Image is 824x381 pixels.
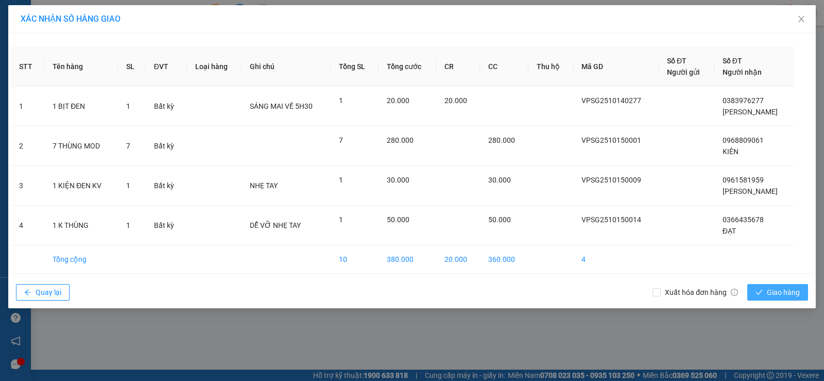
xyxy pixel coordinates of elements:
td: 1 BỊT ĐEN [44,87,118,126]
th: CC [480,47,528,87]
td: Bất kỳ [146,126,187,166]
th: Ghi chú [242,47,331,87]
span: VPSG2510150014 [581,216,641,224]
span: Người gửi [667,68,700,76]
th: CR [436,47,480,87]
span: VPSG2510150009 [581,176,641,184]
span: 280.000 [488,136,515,144]
span: 30.000 [488,176,511,184]
span: 50.000 [488,216,511,224]
td: 360.000 [480,245,528,274]
span: ĐẠT [723,227,736,235]
th: Tổng SL [331,47,379,87]
span: check [756,289,763,297]
span: 1 [126,102,130,110]
span: 1 [126,221,130,229]
th: Tên hàng [44,47,118,87]
span: 1 [339,176,343,184]
span: 20.000 [387,96,409,105]
span: 1 [339,216,343,224]
span: VPSG2510150001 [581,136,641,144]
td: 1 KIỆN ĐEN KV [44,166,118,206]
td: 1 [11,87,44,126]
td: 2 [11,126,44,166]
span: 280.000 [387,136,414,144]
span: Quay lại [36,287,61,298]
span: Người nhận [723,68,762,76]
span: 0383976277 [723,96,764,105]
span: NHẸ TAY [250,181,278,190]
button: arrow-leftQuay lại [16,284,70,301]
span: SÁNG MAI VỀ 5H30 [250,102,313,110]
button: Close [787,5,816,34]
span: Số ĐT [667,57,686,65]
th: Mã GD [573,47,659,87]
span: XÁC NHẬN SỐ HÀNG GIAO [21,14,121,24]
span: VPSG2510140277 [581,96,641,105]
span: 1 [339,96,343,105]
td: 1 K THÙNG [44,206,118,245]
th: STT [11,47,44,87]
td: Bất kỳ [146,166,187,206]
td: 4 [11,206,44,245]
span: 50.000 [387,216,409,224]
span: 20.000 [444,96,467,105]
span: 0968809061 [723,136,764,144]
button: checkGiao hàng [747,284,808,301]
th: SL [118,47,146,87]
span: 1 [126,181,130,190]
td: Bất kỳ [146,87,187,126]
span: [PERSON_NAME] [723,187,778,195]
span: Giao hàng [767,287,800,298]
td: 7 THÙNG MOD [44,126,118,166]
span: close [797,15,805,23]
th: ĐVT [146,47,187,87]
td: Tổng cộng [44,245,118,274]
span: 0366435678 [723,216,764,224]
th: Loại hàng [187,47,242,87]
td: 20.000 [436,245,480,274]
span: Xuất hóa đơn hàng [661,287,742,298]
td: 10 [331,245,379,274]
span: KIÊN [723,147,739,156]
th: Thu hộ [528,47,573,87]
span: Số ĐT [723,57,742,65]
span: info-circle [731,289,738,296]
span: [PERSON_NAME] [723,108,778,116]
span: 0961581959 [723,176,764,184]
span: 30.000 [387,176,409,184]
span: arrow-left [24,289,31,297]
td: 4 [573,245,659,274]
th: Tổng cước [379,47,436,87]
td: 380.000 [379,245,436,274]
span: 7 [126,142,130,150]
td: Bất kỳ [146,206,187,245]
span: DỄ VỠ NHẸ TAY [250,221,301,229]
span: 7 [339,136,343,144]
td: 3 [11,166,44,206]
